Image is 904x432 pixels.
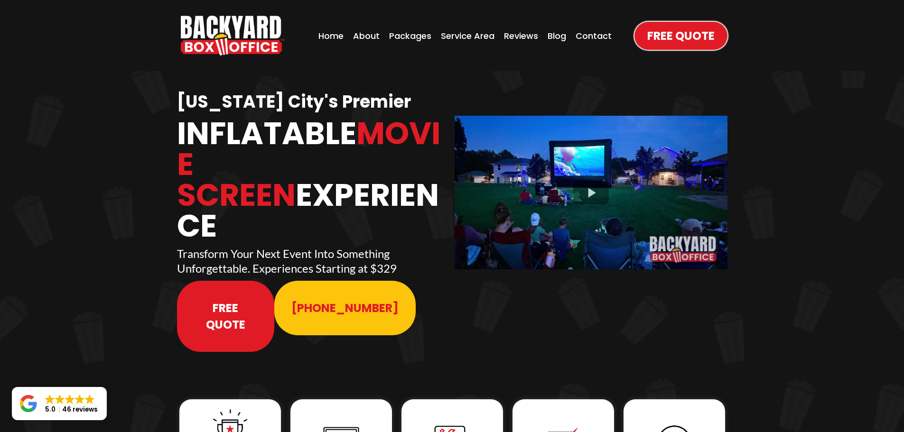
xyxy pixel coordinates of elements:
a: 913-214-1202 [274,281,416,335]
a: Reviews [501,27,541,45]
span: Free Quote [194,300,258,333]
a: Service Area [438,27,497,45]
a: Close GoogleGoogleGoogleGoogleGoogle 5.046 reviews [12,387,107,420]
h1: Inflatable Experience [177,118,450,241]
a: Contact [573,27,615,45]
a: Blog [545,27,569,45]
h1: [US_STATE] City's Premier [177,91,450,113]
span: Free Quote [647,28,715,44]
img: Backyard Box Office [181,16,284,55]
span: [PHONE_NUMBER] [291,300,399,316]
a: Packages [386,27,434,45]
a: About [350,27,382,45]
a: https://www.backyardboxoffice.com [181,16,284,55]
a: Home [316,27,346,45]
a: Free Quote [177,281,275,352]
p: Transform Your Next Event Into Something Unforgettable. Experiences Starting at $329 [177,246,450,276]
span: Movie Screen [177,112,440,217]
a: Free Quote [634,22,727,50]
